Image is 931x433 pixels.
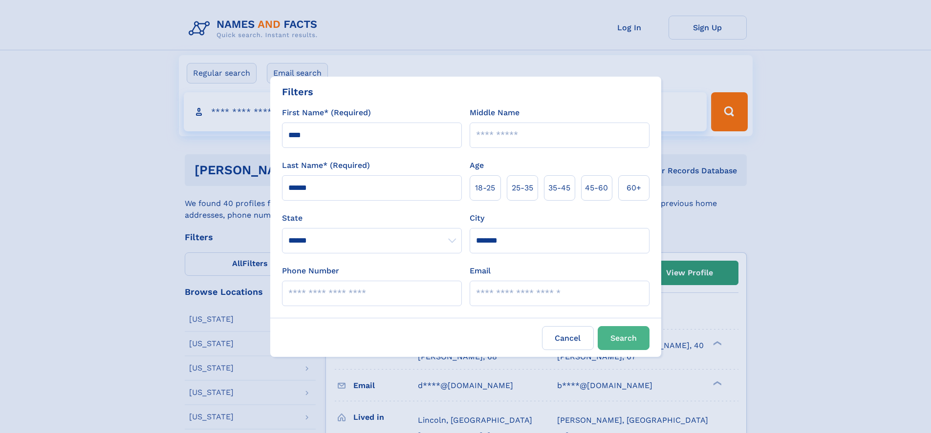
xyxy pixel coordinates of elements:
label: Last Name* (Required) [282,160,370,171]
button: Search [598,326,650,350]
label: Phone Number [282,265,339,277]
div: Filters [282,84,313,99]
span: 60+ [627,182,641,194]
label: Cancel [542,326,594,350]
label: First Name* (Required) [282,107,371,119]
span: 18‑25 [475,182,495,194]
label: Email [470,265,491,277]
label: Middle Name [470,107,520,119]
label: State [282,212,462,224]
span: 45‑60 [585,182,608,194]
span: 35‑45 [548,182,570,194]
label: Age [470,160,484,171]
label: City [470,212,484,224]
span: 25‑35 [512,182,533,194]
